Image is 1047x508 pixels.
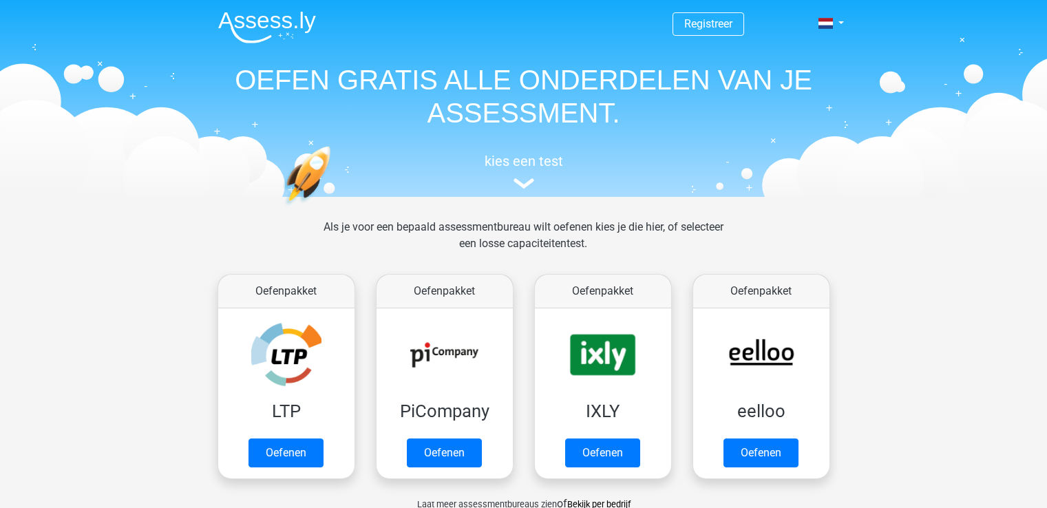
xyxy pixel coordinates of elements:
h5: kies een test [207,153,840,169]
img: assessment [514,178,534,189]
a: Oefenen [248,438,324,467]
div: Als je voor een bepaald assessmentbureau wilt oefenen kies je die hier, of selecteer een losse ca... [313,219,734,268]
a: Oefenen [723,438,799,467]
a: Oefenen [407,438,482,467]
a: Oefenen [565,438,640,467]
img: oefenen [283,146,384,271]
img: Assessly [218,11,316,43]
a: Registreer [684,17,732,30]
a: kies een test [207,153,840,189]
h1: OEFEN GRATIS ALLE ONDERDELEN VAN JE ASSESSMENT. [207,63,840,129]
